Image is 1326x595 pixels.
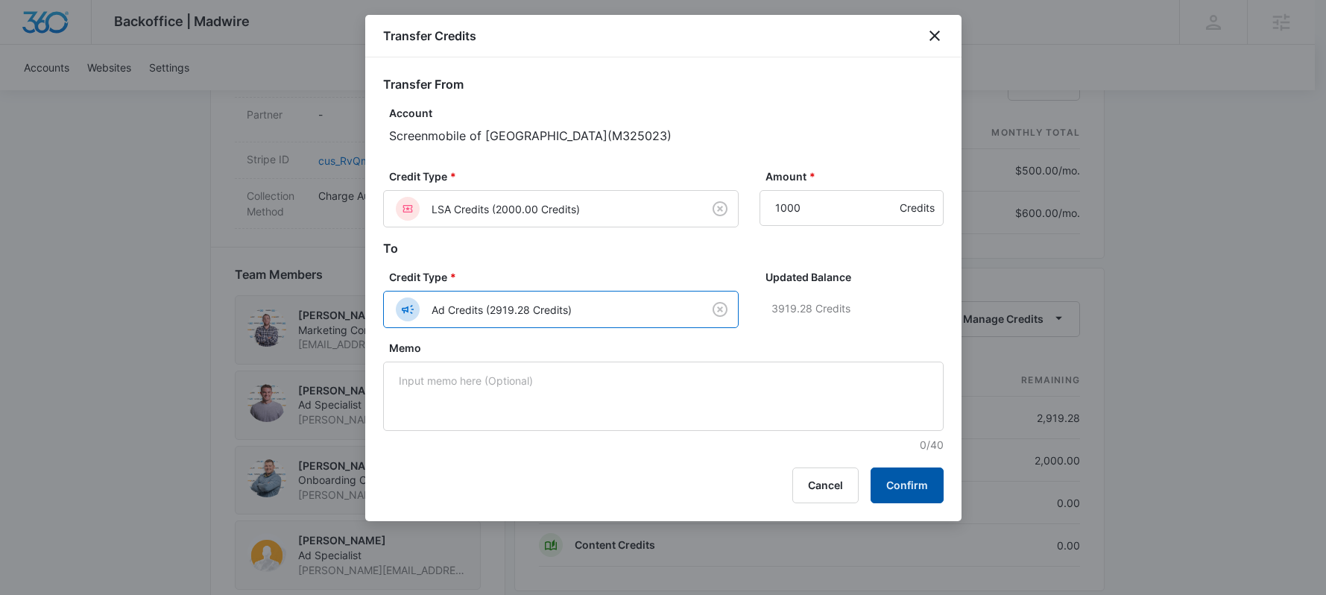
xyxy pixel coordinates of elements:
p: 3919.28 Credits [771,291,944,327]
p: 0/40 [389,437,944,453]
h2: Transfer From [383,75,944,93]
label: Credit Type [389,169,745,184]
h1: Transfer Credits [383,27,476,45]
button: Confirm [871,467,944,503]
label: Updated Balance [765,269,950,285]
label: Memo [389,340,950,356]
p: Account [389,105,944,121]
button: close [926,27,944,45]
p: Ad Credits (2919.28 Credits) [432,302,572,318]
label: Credit Type [389,269,745,285]
h2: To [383,239,944,257]
p: LSA Credits (2000.00 Credits) [432,201,580,217]
p: Screenmobile of [GEOGRAPHIC_DATA] ( M325023 ) [389,127,944,145]
label: Amount [765,169,950,184]
button: Cancel [792,467,859,503]
div: Credits [900,190,935,226]
button: Clear [708,197,732,221]
button: Clear [708,297,732,321]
